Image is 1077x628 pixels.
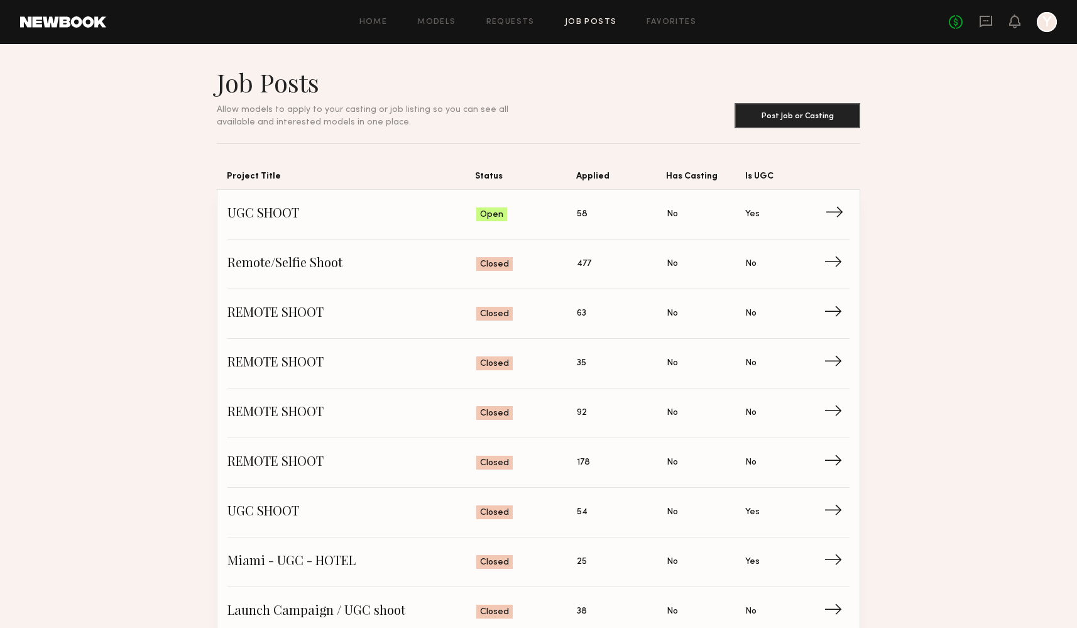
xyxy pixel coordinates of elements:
[1037,12,1057,32] a: Y
[745,207,760,221] span: Yes
[576,169,666,189] span: Applied
[480,258,509,271] span: Closed
[745,307,757,321] span: No
[667,605,678,619] span: No
[647,18,696,26] a: Favorites
[417,18,456,26] a: Models
[480,407,509,420] span: Closed
[227,488,850,537] a: UGC SHOOTClosed54NoYes→
[480,209,503,221] span: Open
[480,606,509,619] span: Closed
[667,555,678,569] span: No
[227,205,476,224] span: UGC SHOOT
[824,602,850,621] span: →
[227,240,850,289] a: Remote/Selfie ShootClosed477NoNo→
[577,456,590,470] span: 178
[577,505,588,519] span: 54
[667,207,678,221] span: No
[227,255,476,273] span: Remote/Selfie Shoot
[480,308,509,321] span: Closed
[227,388,850,438] a: REMOTE SHOOTClosed92NoNo→
[227,304,476,323] span: REMOTE SHOOT
[577,406,587,420] span: 92
[577,307,586,321] span: 63
[824,304,850,323] span: →
[227,404,476,422] span: REMOTE SHOOT
[577,207,588,221] span: 58
[745,406,757,420] span: No
[824,453,850,472] span: →
[824,354,850,373] span: →
[480,507,509,519] span: Closed
[824,503,850,522] span: →
[735,103,860,128] button: Post Job or Casting
[745,456,757,470] span: No
[475,169,576,189] span: Status
[667,356,678,370] span: No
[480,556,509,569] span: Closed
[824,404,850,422] span: →
[745,356,757,370] span: No
[745,555,760,569] span: Yes
[227,453,476,472] span: REMOTE SHOOT
[825,205,851,224] span: →
[227,553,476,571] span: Miami - UGC - HOTEL
[745,605,757,619] span: No
[745,169,824,189] span: Is UGC
[577,356,586,370] span: 35
[577,257,591,271] span: 477
[227,169,475,189] span: Project Title
[227,438,850,488] a: REMOTE SHOOTClosed178NoNo→
[577,605,587,619] span: 38
[667,456,678,470] span: No
[227,503,476,522] span: UGC SHOOT
[577,555,587,569] span: 25
[480,457,509,470] span: Closed
[217,106,508,126] span: Allow models to apply to your casting or job listing so you can see all available and interested ...
[666,169,745,189] span: Has Casting
[227,339,850,388] a: REMOTE SHOOTClosed35NoNo→
[667,505,678,519] span: No
[227,354,476,373] span: REMOTE SHOOT
[745,505,760,519] span: Yes
[227,602,476,621] span: Launch Campaign / UGC shoot
[486,18,535,26] a: Requests
[217,67,538,98] h1: Job Posts
[667,257,678,271] span: No
[227,190,850,240] a: UGC SHOOTOpen58NoYes→
[227,289,850,339] a: REMOTE SHOOTClosed63NoNo→
[227,537,850,587] a: Miami - UGC - HOTELClosed25NoYes→
[480,358,509,370] span: Closed
[359,18,388,26] a: Home
[824,255,850,273] span: →
[824,553,850,571] span: →
[667,406,678,420] span: No
[565,18,617,26] a: Job Posts
[745,257,757,271] span: No
[667,307,678,321] span: No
